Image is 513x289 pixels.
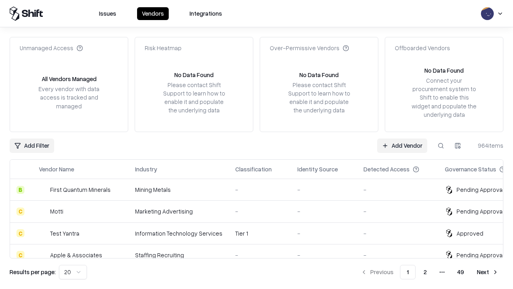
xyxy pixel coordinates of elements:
button: Add Filter [10,138,54,153]
button: 2 [417,265,433,279]
div: Test Yantra [50,229,79,238]
div: C [16,229,24,237]
div: First Quantum Minerals [50,185,111,194]
a: Add Vendor [377,138,427,153]
div: Offboarded Vendors [395,44,450,52]
div: Risk Heatmap [145,44,182,52]
div: Classification [235,165,272,173]
nav: pagination [356,265,503,279]
div: Information Technology Services [135,229,222,238]
div: - [297,207,351,216]
div: Connect your procurement system to Shift to enable this widget and populate the underlying data [411,76,477,119]
div: Industry [135,165,157,173]
div: Please contact Shift Support to learn how to enable it and populate the underlying data [161,81,227,115]
div: - [297,185,351,194]
div: Over-Permissive Vendors [270,44,349,52]
div: C [16,208,24,216]
div: Mining Metals [135,185,222,194]
div: Please contact Shift Support to learn how to enable it and populate the underlying data [286,81,352,115]
div: Apple & Associates [50,251,102,259]
div: - [364,185,432,194]
div: - [297,251,351,259]
div: B [16,186,24,194]
button: Next [472,265,503,279]
img: Test Yantra [39,229,47,237]
div: Pending Approval [456,251,504,259]
div: C [16,251,24,259]
div: Pending Approval [456,207,504,216]
div: Vendor Name [39,165,74,173]
div: - [364,207,432,216]
div: 964 items [471,141,503,150]
div: - [235,251,285,259]
div: Marketing Advertising [135,207,222,216]
p: Results per page: [10,268,56,276]
div: Pending Approval [456,185,504,194]
div: Detected Access [364,165,410,173]
div: Approved [456,229,483,238]
div: All Vendors Managed [42,75,97,83]
button: 1 [400,265,416,279]
div: - [297,229,351,238]
div: No Data Found [174,71,214,79]
div: - [364,229,432,238]
div: - [235,207,285,216]
div: No Data Found [299,71,339,79]
img: Apple & Associates [39,251,47,259]
div: - [364,251,432,259]
div: Unmanaged Access [20,44,83,52]
div: - [235,185,285,194]
div: No Data Found [424,66,464,75]
div: Identity Source [297,165,338,173]
button: Integrations [185,7,227,20]
img: Motti [39,208,47,216]
img: First Quantum Minerals [39,186,47,194]
div: Staffing Recruiting [135,251,222,259]
button: Issues [94,7,121,20]
div: Governance Status [445,165,496,173]
div: Tier 1 [235,229,285,238]
button: 49 [451,265,471,279]
div: Every vendor with data access is tracked and managed [36,85,102,110]
button: Vendors [137,7,169,20]
div: Motti [50,207,63,216]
